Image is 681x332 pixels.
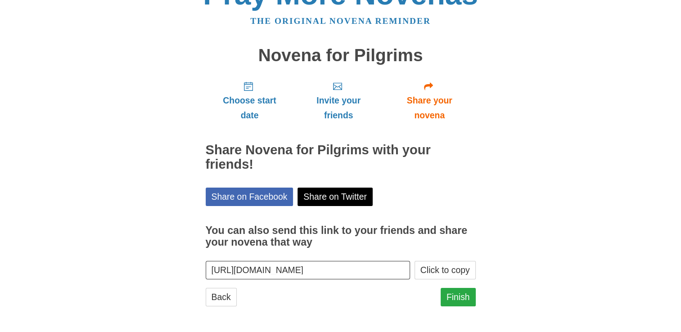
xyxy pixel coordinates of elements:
[302,93,374,123] span: Invite your friends
[206,74,294,127] a: Choose start date
[206,143,476,172] h2: Share Novena for Pilgrims with your friends!
[250,16,431,26] a: The original novena reminder
[293,74,383,127] a: Invite your friends
[206,46,476,65] h1: Novena for Pilgrims
[441,288,476,306] a: Finish
[206,188,293,206] a: Share on Facebook
[415,261,476,279] button: Click to copy
[383,74,476,127] a: Share your novena
[298,188,373,206] a: Share on Twitter
[206,288,237,306] a: Back
[392,93,467,123] span: Share your novena
[215,93,285,123] span: Choose start date
[206,225,476,248] h3: You can also send this link to your friends and share your novena that way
